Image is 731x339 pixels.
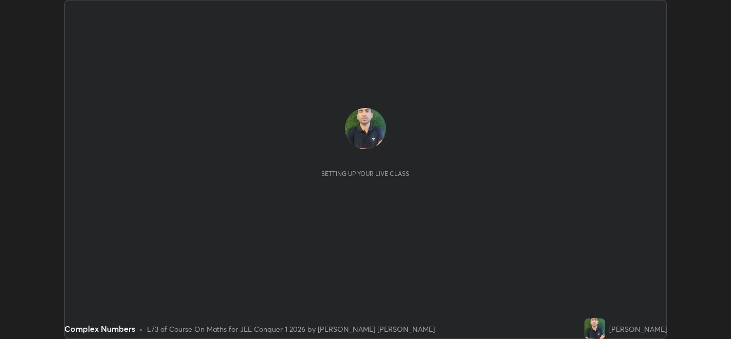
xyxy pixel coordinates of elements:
div: Setting up your live class [321,170,409,177]
div: Complex Numbers [64,323,135,335]
div: L73 of Course On Maths for JEE Conquer 1 2026 by [PERSON_NAME] [PERSON_NAME] [147,324,435,334]
div: [PERSON_NAME] [609,324,667,334]
img: 2ab76716b907433989f8ddbef954ac1e.jpg [345,108,386,149]
img: 2ab76716b907433989f8ddbef954ac1e.jpg [584,318,605,339]
div: • [139,324,143,334]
